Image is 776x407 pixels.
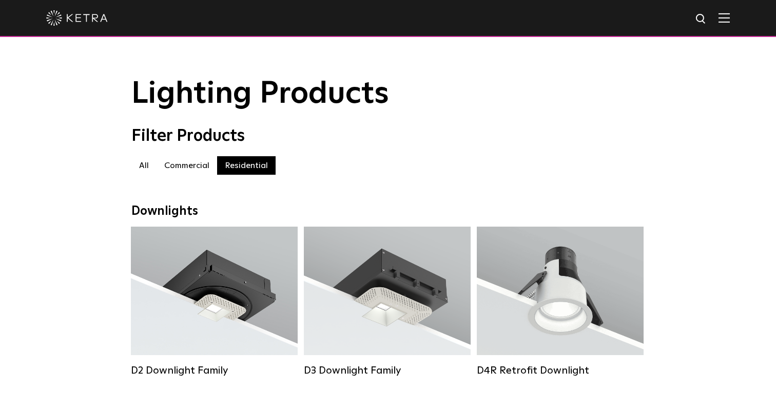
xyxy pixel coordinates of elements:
div: D2 Downlight Family [131,364,298,377]
div: D4R Retrofit Downlight [477,364,644,377]
span: Lighting Products [131,79,389,109]
img: ketra-logo-2019-white [46,10,108,26]
label: Commercial [157,156,217,175]
a: D4R Retrofit Downlight Lumen Output:800Colors:White / BlackBeam Angles:15° / 25° / 40° / 60°Watta... [477,227,644,376]
img: Hamburger%20Nav.svg [719,13,730,23]
div: D3 Downlight Family [304,364,471,377]
a: D3 Downlight Family Lumen Output:700 / 900 / 1100Colors:White / Black / Silver / Bronze / Paintab... [304,227,471,376]
label: Residential [217,156,276,175]
div: Filter Products [131,126,645,146]
img: search icon [695,13,708,26]
div: Downlights [131,204,645,219]
a: D2 Downlight Family Lumen Output:1200Colors:White / Black / Gloss Black / Silver / Bronze / Silve... [131,227,298,376]
label: All [131,156,157,175]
